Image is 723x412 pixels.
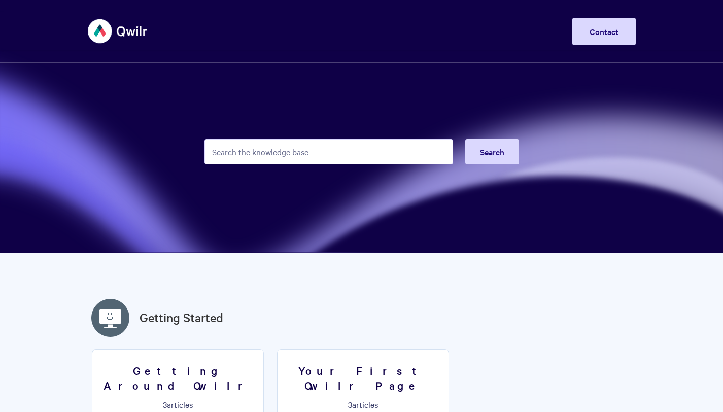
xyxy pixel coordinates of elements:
p: articles [284,400,442,409]
p: articles [98,400,257,409]
span: Search [480,146,504,157]
span: 3 [348,399,352,410]
h3: Getting Around Qwilr [98,363,257,392]
input: Search the knowledge base [204,139,453,164]
a: Contact [572,18,636,45]
span: 3 [163,399,167,410]
button: Search [465,139,519,164]
img: Qwilr Help Center [88,12,148,50]
h3: Your First Qwilr Page [284,363,442,392]
a: Getting Started [140,308,223,327]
